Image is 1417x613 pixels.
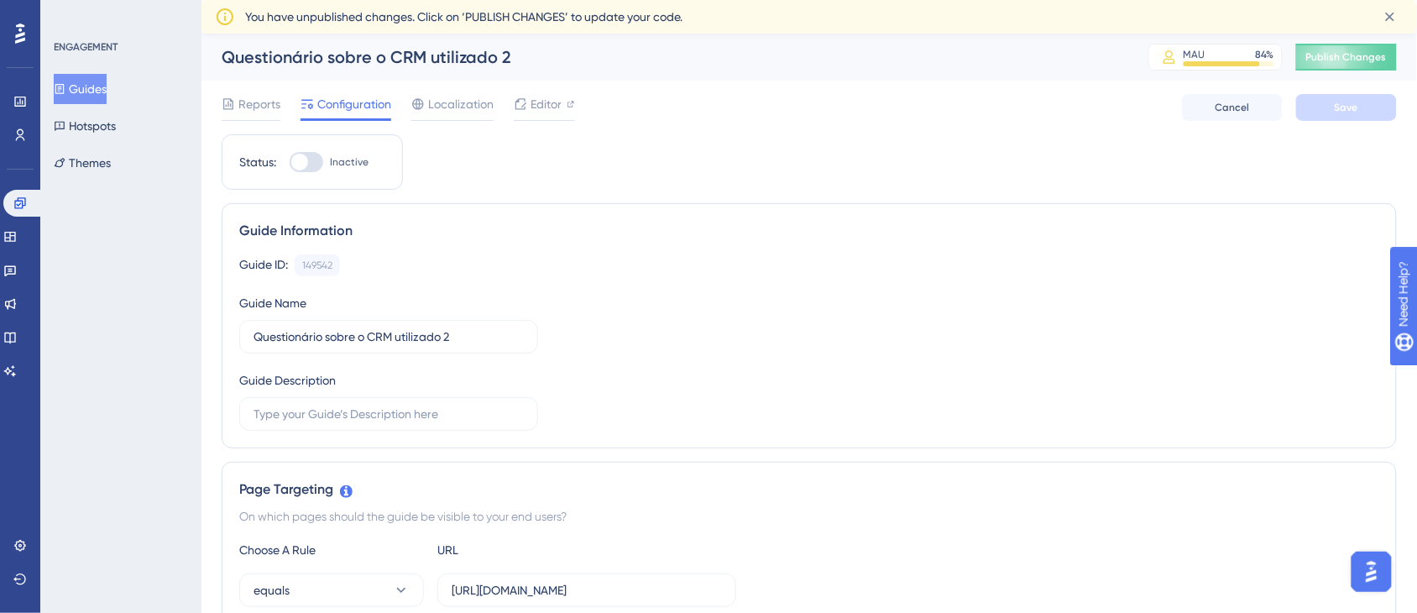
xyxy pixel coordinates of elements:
[330,155,369,169] span: Inactive
[254,580,290,600] span: equals
[54,74,107,104] button: Guides
[54,111,116,141] button: Hotspots
[317,94,391,114] span: Configuration
[1306,50,1387,64] span: Publish Changes
[1256,48,1274,61] div: 84 %
[239,293,306,313] div: Guide Name
[437,540,622,560] div: URL
[239,479,1379,500] div: Page Targeting
[254,405,524,423] input: Type your Guide’s Description here
[1335,101,1358,114] span: Save
[1216,101,1250,114] span: Cancel
[39,4,105,24] span: Need Help?
[1182,94,1283,121] button: Cancel
[239,540,424,560] div: Choose A Rule
[239,506,1379,527] div: On which pages should the guide be visible to your end users?
[302,259,332,272] div: 149542
[54,40,118,54] div: ENGAGEMENT
[239,370,336,390] div: Guide Description
[531,94,562,114] span: Editor
[239,152,276,172] div: Status:
[239,254,288,276] div: Guide ID:
[1296,44,1397,71] button: Publish Changes
[1346,547,1397,597] iframe: UserGuiding AI Assistant Launcher
[245,7,682,27] span: You have unpublished changes. Click on ‘PUBLISH CHANGES’ to update your code.
[239,574,424,607] button: equals
[238,94,280,114] span: Reports
[54,148,111,178] button: Themes
[239,221,1379,241] div: Guide Information
[254,327,524,346] input: Type your Guide’s Name here
[1184,48,1205,61] div: MAU
[452,581,722,600] input: yourwebsite.com/path
[428,94,494,114] span: Localization
[1296,94,1397,121] button: Save
[222,45,1106,69] div: Questionário sobre o CRM utilizado 2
